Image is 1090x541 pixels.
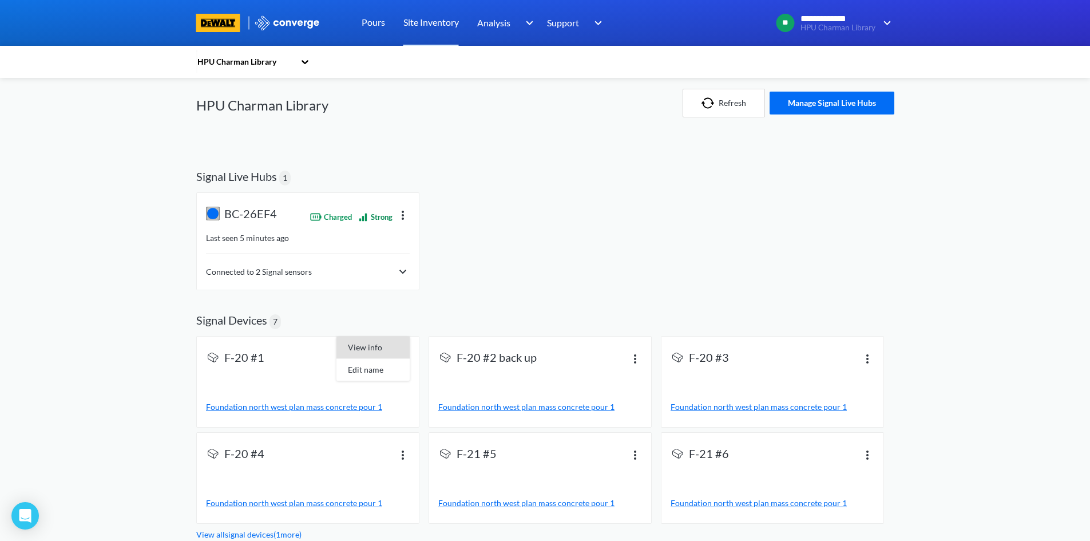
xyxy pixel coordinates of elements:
[396,208,410,222] img: more.svg
[628,448,642,461] img: more.svg
[196,530,302,539] a: View all signal devices ( 1 more)
[628,352,642,365] img: more.svg
[196,313,267,327] h2: Signal Devices
[206,497,410,510] a: Foundation north west plan mass concrete pour 1
[587,16,605,30] img: downArrow.svg
[206,266,312,278] span: Connected to 2 Signal sensors
[861,352,874,365] img: more.svg
[671,350,684,364] img: signal-icon.svg
[457,350,537,366] span: F-20 #2 back up
[396,265,410,279] img: chevron-right.svg
[438,498,615,508] span: Foundation north west plan mass concrete pour 1
[438,401,642,413] a: Foundation north west plan mass concrete pour 1
[11,502,39,530] div: Open Intercom Messenger
[206,498,382,508] span: Foundation north west plan mass concrete pour 1
[671,498,847,508] span: Foundation north west plan mass concrete pour 1
[336,337,410,358] div: View info
[224,350,264,366] span: F-20 #1
[196,14,240,32] img: branding logo
[206,447,220,460] img: signal-icon.svg
[671,402,847,412] span: Foundation north west plan mass concrete pour 1
[224,207,277,223] span: BC-26EF4
[196,169,277,183] h2: Signal Live Hubs
[671,497,874,510] a: Foundation north west plan mass concrete pour 1
[206,350,220,364] img: signal-icon.svg
[800,23,875,32] span: HPU Charman Library
[206,233,289,243] span: Last seen 5 minutes ago
[254,15,320,30] img: logo_ewhite.svg
[438,497,642,510] a: Foundation north west plan mass concrete pour 1
[438,402,615,412] span: Foundation north west plan mass concrete pour 1
[224,447,264,463] span: F-20 #4
[310,213,322,220] img: Battery charged
[196,14,254,32] a: branding logo
[547,15,579,30] span: Support
[438,350,452,364] img: signal-icon.svg
[273,315,278,328] span: 7
[438,447,452,460] img: signal-icon.svg
[196,56,295,68] div: HPU Charman Library
[358,211,368,222] img: Network connectivity strong
[206,402,382,412] span: Foundation north west plan mass concrete pour 1
[518,16,537,30] img: downArrow.svg
[336,359,410,381] div: Edit name
[671,447,684,460] img: signal-icon.svg
[371,211,393,223] span: Strong
[770,92,894,114] button: Manage Signal Live Hubs
[477,15,510,30] span: Analysis
[701,97,719,109] img: icon-refresh.svg
[324,211,352,223] span: Charged
[457,447,497,463] span: F-21 #5
[876,16,894,30] img: downArrow.svg
[206,207,220,220] img: live-hub.svg
[396,448,410,461] img: more.svg
[689,447,729,463] span: F-21 #6
[861,448,874,461] img: more.svg
[683,89,765,117] button: Refresh
[689,350,729,366] span: F-20 #3
[283,172,287,184] span: 1
[671,401,874,413] a: Foundation north west plan mass concrete pour 1
[206,401,410,413] a: Foundation north west plan mass concrete pour 1
[196,96,328,114] h1: HPU Charman Library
